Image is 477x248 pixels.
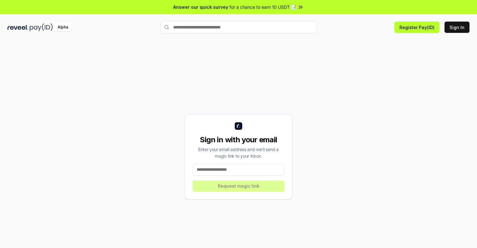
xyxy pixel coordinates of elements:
div: Sign in with your email [193,135,284,145]
span: for a chance to earn 10 USDT 📝 [229,4,296,10]
button: Sign In [444,22,469,33]
span: Answer our quick survey [173,4,228,10]
div: Enter your email address and we’ll send a magic link to your inbox. [193,146,284,159]
img: pay_id [30,23,53,31]
img: logo_small [235,122,242,130]
button: Register Pay(ID) [394,22,439,33]
img: reveel_dark [8,23,28,31]
div: Alpha [54,23,72,31]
